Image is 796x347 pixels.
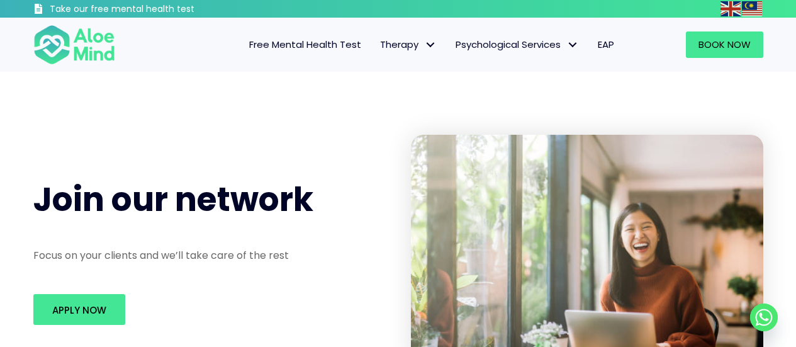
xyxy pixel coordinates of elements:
[52,304,106,317] span: Apply Now
[33,176,313,222] span: Join our network
[742,1,763,16] a: Malay
[588,31,624,58] a: EAP
[33,294,125,325] a: Apply Now
[456,38,579,51] span: Psychological Services
[446,31,588,58] a: Psychological ServicesPsychological Services: submenu
[380,38,437,51] span: Therapy
[422,36,440,54] span: Therapy: submenu
[240,31,371,58] a: Free Mental Health Test
[698,38,751,51] span: Book Now
[750,304,778,331] a: Whatsapp
[720,1,741,16] img: en
[33,248,386,263] p: Focus on your clients and we’ll take care of the rest
[249,38,361,51] span: Free Mental Health Test
[50,3,262,16] h3: Take our free mental health test
[598,38,614,51] span: EAP
[720,1,742,16] a: English
[33,3,262,18] a: Take our free mental health test
[33,24,115,65] img: Aloe mind Logo
[132,31,624,58] nav: Menu
[686,31,763,58] a: Book Now
[742,1,762,16] img: ms
[564,36,582,54] span: Psychological Services: submenu
[371,31,446,58] a: TherapyTherapy: submenu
